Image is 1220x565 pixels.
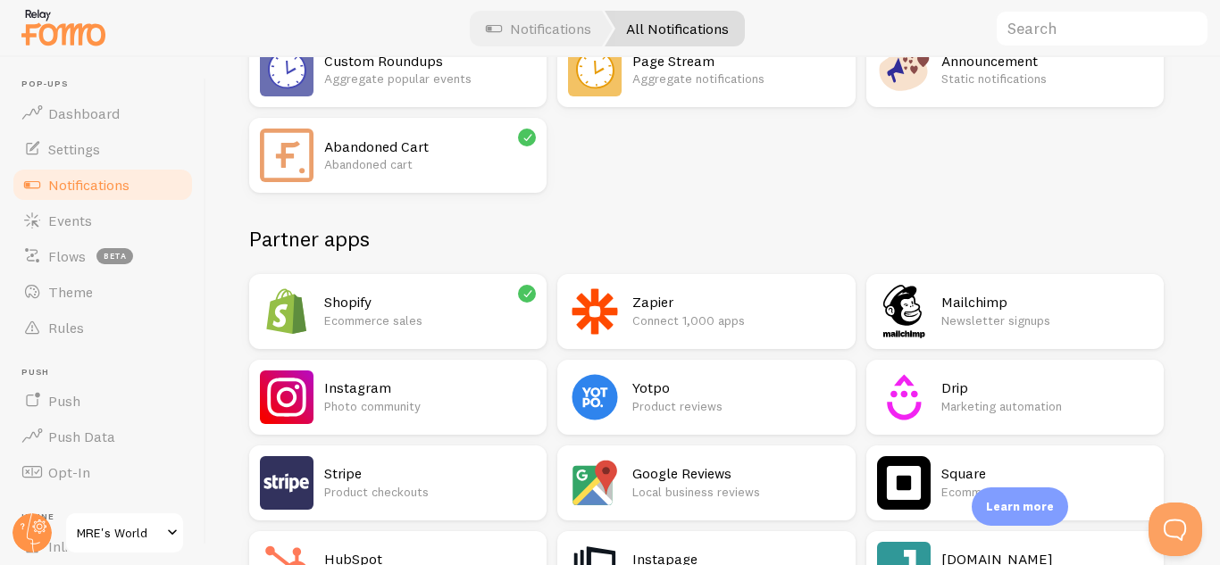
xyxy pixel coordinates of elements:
img: Announcement [877,43,931,96]
span: Flows [48,247,86,265]
a: Notifications [11,167,195,203]
span: Events [48,212,92,229]
span: Notifications [48,176,130,194]
span: Theme [48,283,93,301]
p: Connect 1,000 apps [632,312,844,329]
img: Shopify [260,285,313,338]
h2: Abandoned Cart [324,137,536,156]
img: Instagram [260,370,313,424]
p: Static notifications [941,70,1153,87]
h2: Custom Roundups [324,52,536,71]
h2: Square [941,464,1153,483]
p: Ecommerce sales [941,483,1153,501]
p: Marketing automation [941,397,1153,415]
p: Product checkouts [324,483,536,501]
p: Ecommerce sales [324,312,536,329]
p: Product reviews [632,397,844,415]
a: Push Data [11,419,195,454]
h2: Yotpo [632,378,844,397]
span: MRE's World [77,522,162,544]
a: Push [11,383,195,419]
img: Square [877,456,931,510]
img: Google Reviews [568,456,622,510]
img: Drip [877,370,931,424]
iframe: Help Scout Beacon - Open [1149,503,1202,556]
h2: Announcement [941,52,1153,71]
h2: Mailchimp [941,293,1153,312]
a: Opt-In [11,454,195,490]
img: fomo-relay-logo-orange.svg [19,4,108,50]
img: Zapier [568,285,622,338]
img: Custom Roundups [260,43,313,96]
a: Theme [11,274,195,310]
a: MRE's World [64,511,185,554]
span: Dashboard [48,104,120,122]
h2: Page Stream [632,52,844,71]
a: Settings [11,131,195,167]
h2: Instagram [324,378,536,397]
h2: Drip [941,378,1153,397]
h2: Google Reviews [632,464,844,483]
img: Page Stream [568,43,622,96]
img: Stripe [260,456,313,510]
a: Dashboard [11,96,195,131]
span: Pop-ups [21,79,195,90]
span: Push [48,392,80,410]
h2: Partner apps [249,225,1164,253]
h2: Zapier [632,293,844,312]
p: Learn more [986,498,1054,515]
div: Learn more [972,487,1068,526]
h2: Shopify [324,293,536,312]
p: Newsletter signups [941,312,1153,329]
img: Abandoned Cart [260,129,313,182]
p: Aggregate notifications [632,70,844,87]
p: Aggregate popular events [324,70,536,87]
img: Mailchimp [877,285,931,338]
span: Settings [48,140,100,158]
span: beta [96,248,133,264]
img: Yotpo [568,370,622,424]
p: Photo community [324,397,536,415]
a: Events [11,203,195,238]
span: Opt-In [48,463,90,481]
span: Rules [48,319,84,337]
span: Push [21,367,195,378]
a: Rules [11,310,195,345]
span: Push Data [48,428,115,445]
a: Flows beta [11,238,195,274]
p: Abandoned cart [324,155,536,173]
h2: Stripe [324,464,536,483]
p: Local business reviews [632,483,844,501]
